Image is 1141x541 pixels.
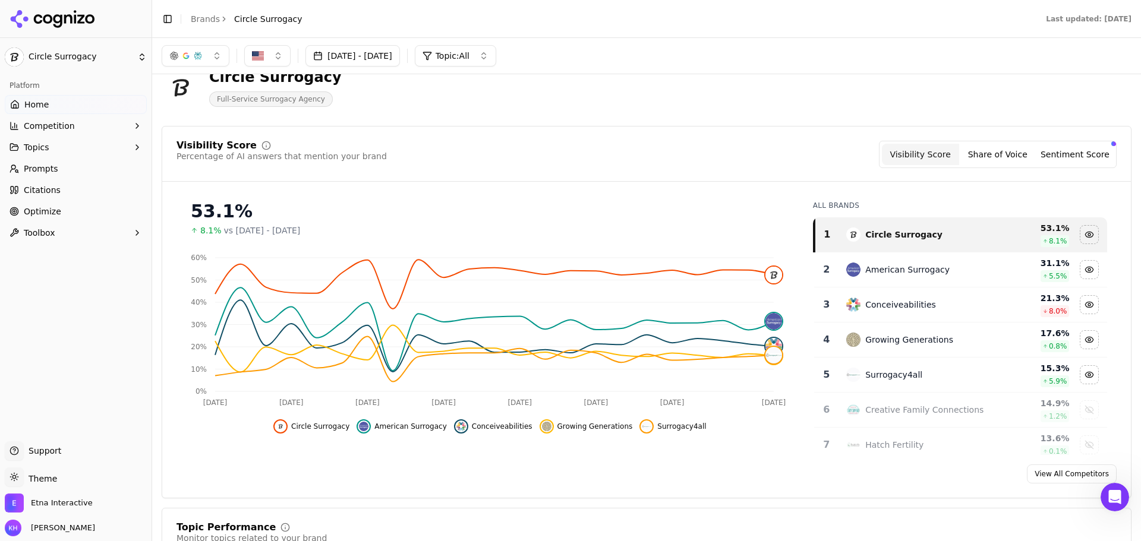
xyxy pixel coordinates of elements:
tspan: [DATE] [762,398,786,407]
span: Support [24,445,61,457]
img: american surrogacy [846,262,861,277]
tspan: [DATE] [203,398,228,407]
b: [EMAIL_ADDRESS][DOMAIN_NAME] [19,119,114,141]
img: conceiveabilities [846,298,861,312]
tspan: [DATE] [660,398,685,407]
div: Alp • 2h ago [19,306,64,314]
div: How can I export my visibility report to a PDF I can share with my client? [52,49,219,72]
span: Citations [24,184,61,196]
span: 1.2 % [1049,412,1067,421]
button: Sentiment Score [1036,144,1114,165]
span: Theme [24,474,57,483]
div: 5 [819,368,835,382]
span: American Surrogacy [374,422,447,431]
tspan: 30% [191,321,207,329]
div: Alp says… [10,232,228,325]
span: 8.1% [200,224,222,236]
div: Platform [5,76,147,95]
span: Etna Interactive [31,498,93,508]
button: Topics [5,138,147,157]
div: Hi [PERSON_NAME],We’re currently building a PDF feature for the home page. For now, the best appr... [10,232,195,304]
span: Conceiveabilities [472,422,532,431]
tr: 2american surrogacyAmerican Surrogacy31.1%5.5%Hide american surrogacy data [814,252,1107,287]
div: Visibility Score [176,141,257,150]
tr: 1circle surrogacyCircle Surrogacy53.1%8.1%Hide circle surrogacy data [814,217,1107,252]
img: Profile image for Alp [62,206,74,218]
img: circle surrogacy [765,267,782,283]
div: Do you have an ETA for a PDF exporter...I have a client craving visual reports and manual screen ... [43,325,228,386]
div: How can I export my visibility report to a PDF I can share with my client? [43,42,228,79]
tspan: 60% [191,254,207,262]
tspan: [DATE] [508,398,532,407]
div: 3 [819,298,835,312]
button: Hide growing generations data [1080,330,1099,349]
button: Hide conceiveabilities data [454,419,532,434]
img: surrogacy4all [846,368,861,382]
span: 0.1 % [1049,447,1067,456]
div: Conceiveabilities [865,299,936,311]
div: 21.3 % [993,292,1069,304]
button: Hide circle surrogacy data [1080,225,1099,244]
div: Circle Surrogacy [865,229,943,241]
span: 5.5 % [1049,271,1067,281]
button: Share of Voice [959,144,1036,165]
tspan: [DATE] [584,398,609,407]
tspan: [DATE] [279,398,304,407]
img: Circle Surrogacy [5,48,24,67]
p: Active 2h ago [58,15,111,27]
div: 7 [819,438,835,452]
div: 2 [819,262,835,277]
button: Gif picker [37,389,47,398]
img: Etna Interactive [5,493,24,512]
span: Circle Surrogacy [291,422,349,431]
div: Surrogacy4all [865,369,922,381]
div: American Surrogacy [865,264,950,276]
a: Brands [191,14,220,24]
button: Start recording [75,389,85,398]
div: Do you have an ETA for a PDF exporter...I have a client craving visual reports and manual screen ... [52,333,219,379]
div: All Brands [813,201,1107,210]
div: 17.6 % [993,327,1069,339]
div: Our usual reply time 🕒 [19,148,185,172]
button: Hide circle surrogacy data [273,419,349,434]
button: Visibility Score [882,144,959,165]
button: Emoji picker [18,389,28,398]
div: 1 [820,227,835,242]
span: Toolbox [24,227,55,239]
button: Hide conceiveabilities data [1080,295,1099,314]
a: Prompts [5,159,147,178]
img: american surrogacy [359,422,368,431]
div: 4 [819,333,835,347]
button: Toolbox [5,223,147,242]
div: Creative Family Connections [865,404,984,416]
button: Hide american surrogacy data [357,419,447,434]
span: Competition [24,120,75,132]
img: US [252,50,264,62]
button: Open user button [5,520,95,536]
div: 14.9 % [993,397,1069,409]
a: Citations [5,181,147,200]
div: [DATE] [10,26,228,42]
span: 8.0 % [1049,306,1067,316]
div: Cognie says… [10,88,228,188]
span: vs [DATE] - [DATE] [224,224,301,236]
img: surrogacy4all [765,347,782,363]
button: Hide growing generations data [540,419,633,434]
div: Alp says… [10,204,228,232]
div: You’ll get replies here and in your email: ✉️ [19,96,185,142]
div: Hatch Fertility [865,439,923,451]
tspan: 10% [191,365,207,374]
img: growing generations [542,422,551,431]
tspan: 40% [191,298,207,306]
button: Hide surrogacy4all data [1080,365,1099,384]
span: Surrogacy4all [657,422,706,431]
img: hatch fertility [846,438,861,452]
div: Circle Surrogacy [209,68,342,87]
div: joined the conversation [78,207,176,217]
span: Full-Service Surrogacy Agency [209,91,333,107]
button: Send a message… [204,384,223,403]
span: [PERSON_NAME] [26,523,95,533]
button: Upload attachment [56,389,66,398]
button: Hide surrogacy4all data [639,419,706,434]
div: Percentage of AI answers that mention your brand [176,150,387,162]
